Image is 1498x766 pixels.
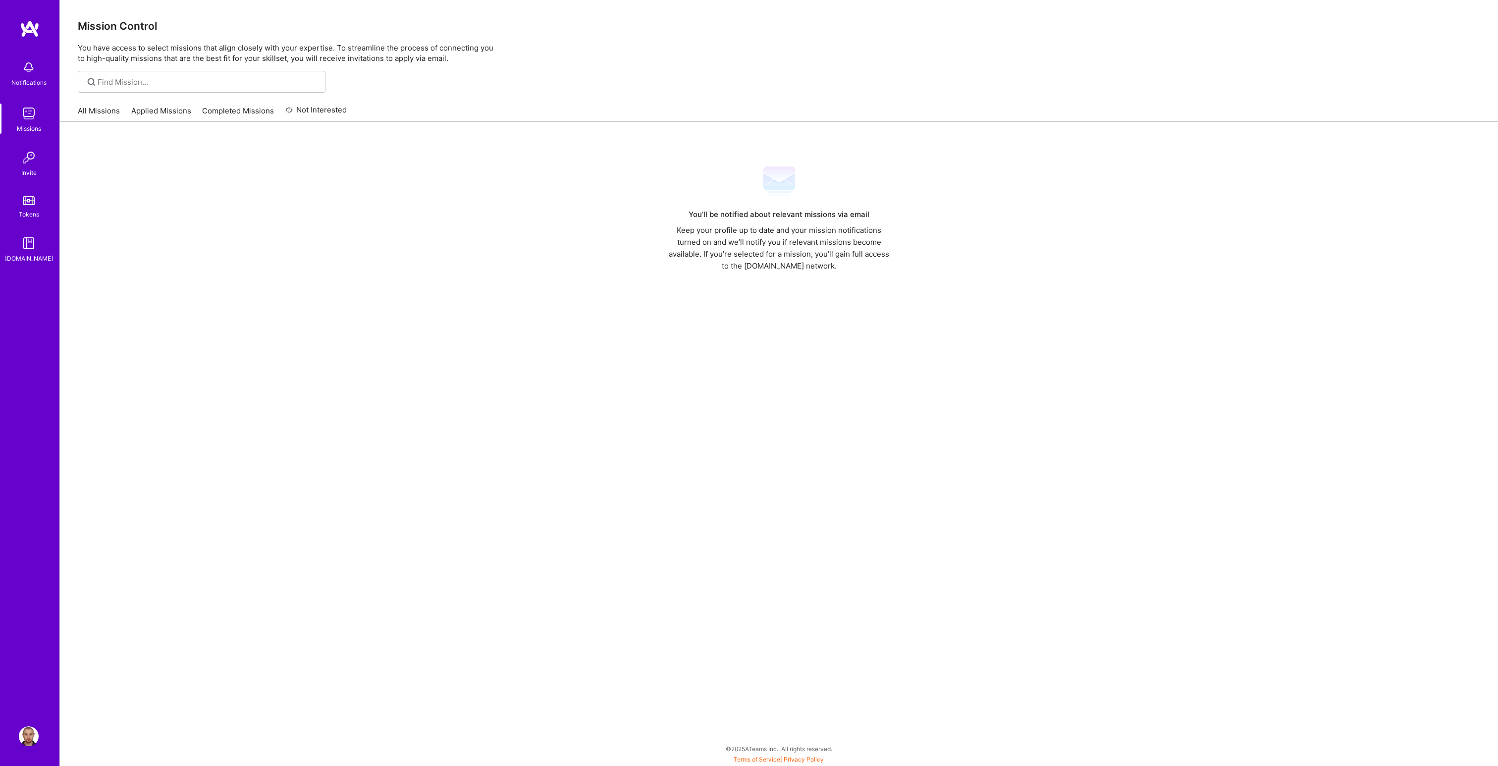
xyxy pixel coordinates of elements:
span: | [734,756,824,763]
a: User Avatar [16,726,41,746]
img: Mail [763,165,795,197]
h3: Mission Control [78,20,1480,32]
a: Terms of Service [734,756,780,763]
input: Find Mission... [98,77,318,87]
div: Notifications [11,77,47,88]
div: Missions [17,123,41,134]
i: icon SearchGrey [86,76,97,88]
div: Keep your profile up to date and your mission notifications turned on and we’ll notify you if rel... [665,224,894,272]
div: Tokens [19,209,39,219]
a: All Missions [78,106,120,122]
div: [DOMAIN_NAME] [5,253,53,264]
a: Completed Missions [202,106,274,122]
img: User Avatar [19,726,39,746]
a: Applied Missions [131,106,191,122]
img: guide book [19,233,39,253]
img: bell [19,57,39,77]
a: Privacy Policy [784,756,824,763]
img: Invite [19,148,39,167]
div: © 2025 ATeams Inc., All rights reserved. [59,736,1498,761]
div: You’ll be notified about relevant missions via email [665,209,894,220]
img: logo [20,20,40,38]
img: teamwork [19,104,39,123]
div: Invite [21,167,37,178]
a: Not Interested [285,104,347,122]
img: tokens [23,196,35,205]
p: You have access to select missions that align closely with your expertise. To streamline the proc... [78,43,1480,63]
